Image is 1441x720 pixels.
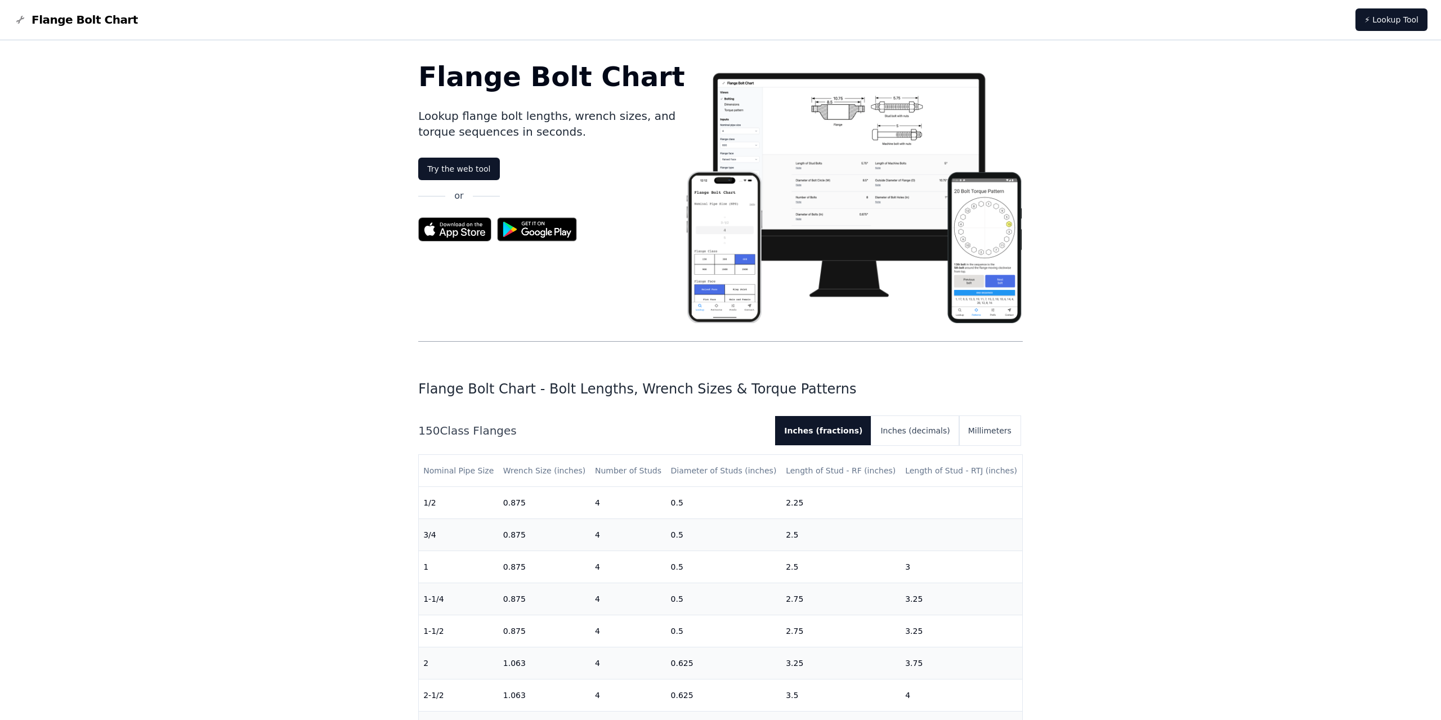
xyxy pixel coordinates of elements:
[781,615,901,647] td: 2.75
[419,647,499,679] td: 2
[419,551,499,583] td: 1
[499,615,590,647] td: 0.875
[590,583,666,615] td: 4
[901,679,1022,712] td: 4
[781,679,901,712] td: 3.5
[666,455,782,487] th: Diameter of Studs (inches)
[871,416,959,445] button: Inches (decimals)
[590,551,666,583] td: 4
[781,647,901,679] td: 3.25
[14,13,27,26] img: Flange Bolt Chart Logo
[590,647,666,679] td: 4
[418,423,766,439] h2: 150 Class Flanges
[666,647,782,679] td: 0.625
[419,615,499,647] td: 1-1/2
[901,615,1022,647] td: 3.25
[781,487,901,519] td: 2.25
[499,519,590,551] td: 0.875
[499,583,590,615] td: 0.875
[781,583,901,615] td: 2.75
[499,487,590,519] td: 0.875
[901,455,1022,487] th: Length of Stud - RTJ (inches)
[959,416,1021,445] button: Millimeters
[419,519,499,551] td: 3/4
[418,380,1023,398] h1: Flange Bolt Chart - Bolt Lengths, Wrench Sizes & Torque Patterns
[590,519,666,551] td: 4
[775,416,871,445] button: Inches (fractions)
[666,551,782,583] td: 0.5
[666,583,782,615] td: 0.5
[491,212,583,247] img: Get it on Google Play
[666,519,782,551] td: 0.5
[14,12,138,28] a: Flange Bolt Chart LogoFlange Bolt Chart
[590,455,666,487] th: Number of Studs
[419,583,499,615] td: 1-1/4
[590,487,666,519] td: 4
[418,158,499,180] a: Try the web tool
[32,12,138,28] span: Flange Bolt Chart
[1355,8,1427,31] a: ⚡ Lookup Tool
[685,63,1023,323] img: Flange bolt chart app screenshot
[419,487,499,519] td: 1/2
[901,551,1022,583] td: 3
[418,63,685,90] h1: Flange Bolt Chart
[499,647,590,679] td: 1.063
[901,583,1022,615] td: 3.25
[419,455,499,487] th: Nominal Pipe Size
[781,519,901,551] td: 2.5
[901,647,1022,679] td: 3.75
[590,679,666,712] td: 4
[419,679,499,712] td: 2-1/2
[666,487,782,519] td: 0.5
[781,551,901,583] td: 2.5
[590,615,666,647] td: 4
[781,455,901,487] th: Length of Stud - RF (inches)
[666,615,782,647] td: 0.5
[499,455,590,487] th: Wrench Size (inches)
[418,108,685,140] p: Lookup flange bolt lengths, wrench sizes, and torque sequences in seconds.
[666,679,782,712] td: 0.625
[454,189,463,203] p: or
[499,551,590,583] td: 0.875
[499,679,590,712] td: 1.063
[418,217,491,242] img: App Store badge for the Flange Bolt Chart app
